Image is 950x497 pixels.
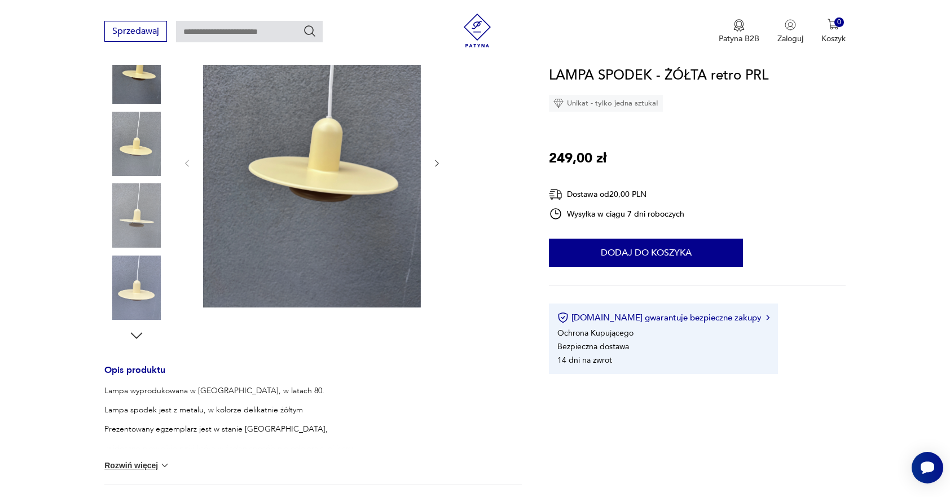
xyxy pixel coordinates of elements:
[159,460,170,471] img: chevron down
[104,28,167,36] a: Sprzedawaj
[719,19,759,44] button: Patyna B2B
[549,95,663,112] div: Unikat - tylko jedna sztuka!
[785,19,796,30] img: Ikonka użytkownika
[553,98,564,108] img: Ikona diamentu
[828,19,839,30] img: Ikona koszyka
[557,312,769,323] button: [DOMAIN_NAME] gwarantuje bezpieczne zakupy
[733,19,745,32] img: Ikona medalu
[460,14,494,47] img: Patyna - sklep z meblami i dekoracjami vintage
[104,183,169,248] img: Zdjęcie produktu LAMPA SPODEK - ŻÓŁTA retro PRL
[719,19,759,44] a: Ikona medaluPatyna B2B
[777,33,803,44] p: Zaloguj
[104,424,464,435] p: Prezentowany egzemplarz jest w stanie [GEOGRAPHIC_DATA],
[104,460,170,471] button: Rozwiń więcej
[104,367,522,385] h3: Opis produktu
[104,385,464,397] p: Lampa wyprodukowana w [GEOGRAPHIC_DATA], w latach 80.
[549,207,684,221] div: Wysyłka w ciągu 7 dni roboczych
[912,452,943,483] iframe: Smartsupp widget button
[719,33,759,44] p: Patyna B2B
[821,19,846,44] button: 0Koszyk
[821,33,846,44] p: Koszyk
[104,256,169,320] img: Zdjęcie produktu LAMPA SPODEK - ŻÓŁTA retro PRL
[104,39,169,104] img: Zdjęcie produktu LAMPA SPODEK - ŻÓŁTA retro PRL
[104,443,464,454] p: -widoczne niewielkie ryski które w żaden sposób nie odbierają jej klasy.
[104,404,464,416] p: Lampa spodek jest z metalu, w kolorze delikatnie żółtym
[549,65,768,86] h1: LAMPA SPODEK - ŻÓŁTA retro PRL
[557,328,634,338] li: Ochrona Kupującego
[777,19,803,44] button: Zaloguj
[104,21,167,42] button: Sprzedawaj
[549,148,606,169] p: 249,00 zł
[557,312,569,323] img: Ikona certyfikatu
[766,315,769,320] img: Ikona strzałki w prawo
[834,18,844,28] div: 0
[557,355,612,366] li: 14 dni na zwrot
[303,24,316,38] button: Szukaj
[104,112,169,176] img: Zdjęcie produktu LAMPA SPODEK - ŻÓŁTA retro PRL
[203,17,421,307] img: Zdjęcie produktu LAMPA SPODEK - ŻÓŁTA retro PRL
[549,239,743,267] button: Dodaj do koszyka
[549,187,562,201] img: Ikona dostawy
[557,341,629,352] li: Bezpieczna dostawa
[549,187,684,201] div: Dostawa od 20,00 PLN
